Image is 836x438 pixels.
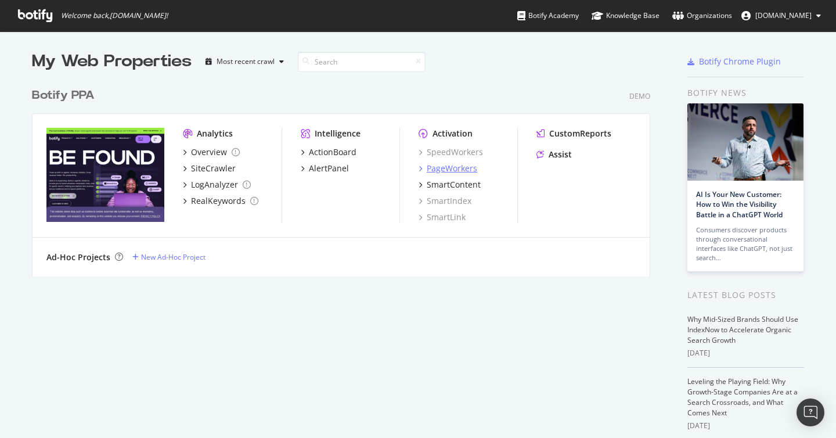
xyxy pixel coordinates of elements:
div: Ad-Hoc Projects [46,252,110,263]
span: Welcome back, [DOMAIN_NAME] ! [61,11,168,20]
img: AI Is Your New Customer: How to Win the Visibility Battle in a ChatGPT World [687,103,803,181]
a: New Ad-Hoc Project [132,252,206,262]
div: Demo [629,91,650,101]
div: Intelligence [315,128,361,139]
a: SpeedWorkers [419,146,483,158]
div: Botify news [687,87,804,99]
a: Botify PPA [32,87,99,104]
div: Botify Academy [517,10,579,21]
div: Consumers discover products through conversational interfaces like ChatGPT, not just search… [696,225,795,263]
a: Botify Chrome Plugin [687,56,781,67]
div: New Ad-Hoc Project [141,252,206,262]
a: SiteCrawler [183,163,236,174]
span: pierre.paqueton.gmail [755,10,812,20]
a: Leveling the Playing Field: Why Growth-Stage Companies Are at a Search Crossroads, and What Comes... [687,376,798,418]
a: ActionBoard [301,146,356,158]
a: SmartLink [419,211,466,223]
a: SmartIndex [419,195,471,207]
div: Overview [191,146,227,158]
div: Latest Blog Posts [687,289,804,301]
div: [DATE] [687,421,804,431]
a: SmartContent [419,179,481,191]
a: LogAnalyzer [183,179,251,191]
button: [DOMAIN_NAME] [732,6,830,25]
div: [DATE] [687,348,804,358]
div: Botify PPA [32,87,95,104]
div: grid [32,73,660,277]
div: SmartContent [427,179,481,191]
div: ActionBoard [309,146,356,158]
a: AI Is Your New Customer: How to Win the Visibility Battle in a ChatGPT World [696,189,783,219]
div: Analytics [197,128,233,139]
div: Most recent crawl [217,58,275,65]
div: Assist [549,149,572,160]
button: Most recent crawl [201,52,289,71]
a: CustomReports [536,128,611,139]
div: My Web Properties [32,50,192,73]
div: AlertPanel [309,163,349,174]
div: LogAnalyzer [191,179,238,191]
a: AlertPanel [301,163,349,174]
div: PageWorkers [427,163,477,174]
input: Search [298,52,426,72]
div: Knowledge Base [592,10,660,21]
div: Botify Chrome Plugin [699,56,781,67]
a: Assist [536,149,572,160]
div: CustomReports [549,128,611,139]
div: Organizations [672,10,732,21]
div: Activation [433,128,473,139]
a: PageWorkers [419,163,477,174]
a: Overview [183,146,240,158]
div: SiteCrawler [191,163,236,174]
img: Botify PPA [46,128,164,222]
div: Open Intercom Messenger [797,398,824,426]
div: RealKeywords [191,195,246,207]
a: RealKeywords [183,195,258,207]
a: Why Mid-Sized Brands Should Use IndexNow to Accelerate Organic Search Growth [687,314,798,345]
